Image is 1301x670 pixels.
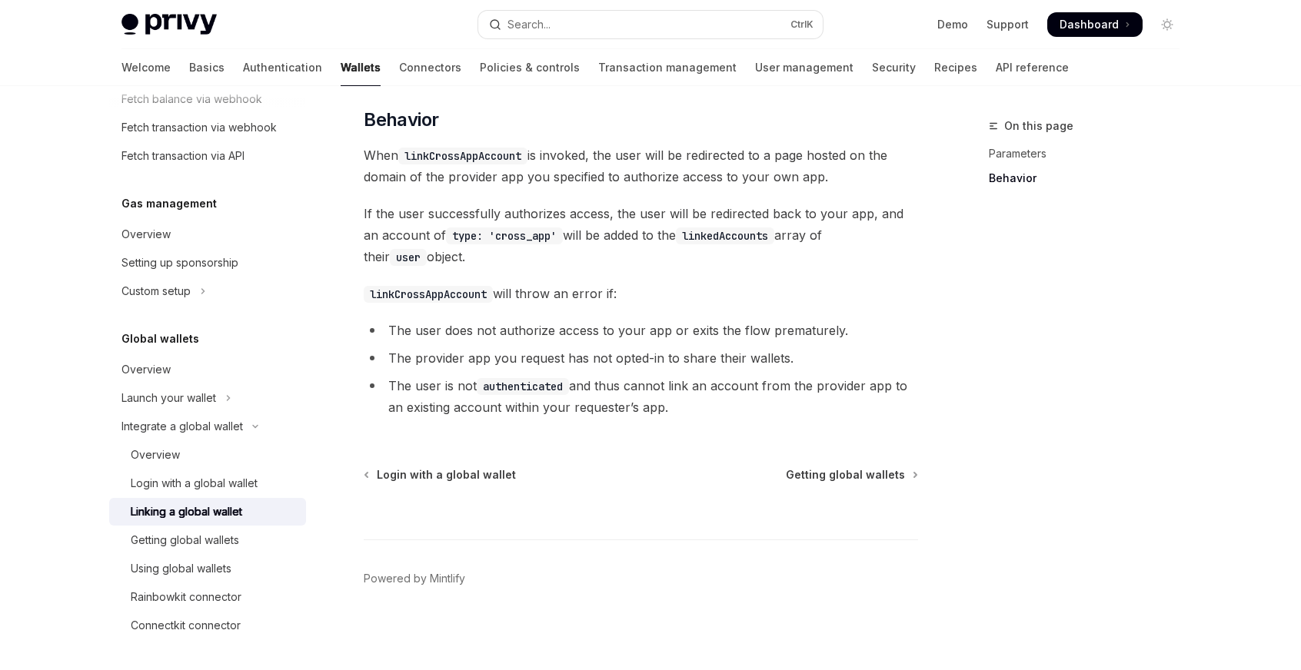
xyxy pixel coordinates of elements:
a: Getting global wallets [786,467,917,483]
a: Parameters [989,141,1192,166]
div: Using global wallets [131,559,231,578]
a: Transaction management [598,49,737,86]
span: Getting global wallets [786,467,905,483]
a: Security [872,49,916,86]
div: Fetch transaction via API [121,147,245,165]
div: Fetch transaction via webhook [121,118,277,137]
button: Toggle Custom setup section [109,277,306,305]
a: Dashboard [1047,12,1143,37]
code: user [390,249,427,266]
a: Overview [109,441,306,469]
a: Policies & controls [480,49,580,86]
li: The provider app you request has not opted-in to share their wallets. [364,347,918,369]
a: Overview [109,356,306,383]
span: Dashboard [1060,17,1119,32]
div: Overview [131,446,180,464]
code: linkCrossAppAccount [398,148,527,164]
li: The user does not authorize access to your app or exits the flow prematurely. [364,320,918,341]
a: Demo [937,17,968,32]
code: linkCrossAppAccount [364,286,493,303]
a: Login with a global wallet [365,467,516,483]
a: Rainbowkit connector [109,583,306,611]
a: User management [755,49,853,86]
code: authenticated [477,378,569,395]
button: Toggle dark mode [1155,12,1180,37]
a: Welcome [121,49,171,86]
span: When is invoked, the user will be redirected to a page hosted on the domain of the provider app y... [364,144,918,187]
a: API reference [996,49,1069,86]
a: Behavior [989,166,1192,191]
a: Fetch transaction via webhook [109,114,306,141]
div: Setting up sponsorship [121,254,238,272]
a: Basics [189,49,225,86]
span: Login with a global wallet [377,467,516,483]
code: linkedAccounts [676,227,774,244]
a: Recipes [934,49,977,86]
div: Integrate a global wallet [121,417,243,436]
a: Support [987,17,1029,32]
div: Linking a global wallet [131,502,242,521]
div: Getting global wallets [131,531,239,549]
a: Powered by Mintlify [364,571,465,586]
a: Getting global wallets [109,526,306,554]
h5: Gas management [121,194,217,213]
a: Linking a global wallet [109,498,306,526]
h5: Global wallets [121,330,199,348]
button: Toggle Launch your wallet section [109,384,306,412]
code: type: 'cross_app' [446,227,563,244]
span: will throw an error if: [364,283,918,304]
img: light logo [121,14,217,35]
div: Custom setup [121,282,191,300]
a: Fetch transaction via API [109,142,306,170]
li: The user is not and thus cannot link an account from the provider app to an existing account with... [364,375,918,418]
button: Toggle Integrate a global wallet section [109,413,306,440]
div: Rainbowkit connector [131,588,241,606]
button: Open search [478,11,823,38]
span: On this page [1004,117,1073,135]
a: Using global wallets [109,555,306,582]
span: Behavior [364,108,438,132]
div: Search... [507,15,551,34]
a: Setting up sponsorship [109,249,306,277]
span: If the user successfully authorizes access, the user will be redirected back to your app, and an ... [364,203,918,267]
a: Login with a global wallet [109,469,306,497]
a: Connectkit connector [109,612,306,639]
div: Login with a global wallet [131,474,258,493]
div: Connectkit connector [131,616,241,635]
a: Overview [109,221,306,248]
a: Authentication [243,49,322,86]
div: Overview [121,225,171,244]
span: Ctrl K [790,18,814,31]
div: Launch your wallet [121,389,216,407]
a: Wallets [341,49,381,86]
a: Connectors [399,49,461,86]
div: Overview [121,360,171,379]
